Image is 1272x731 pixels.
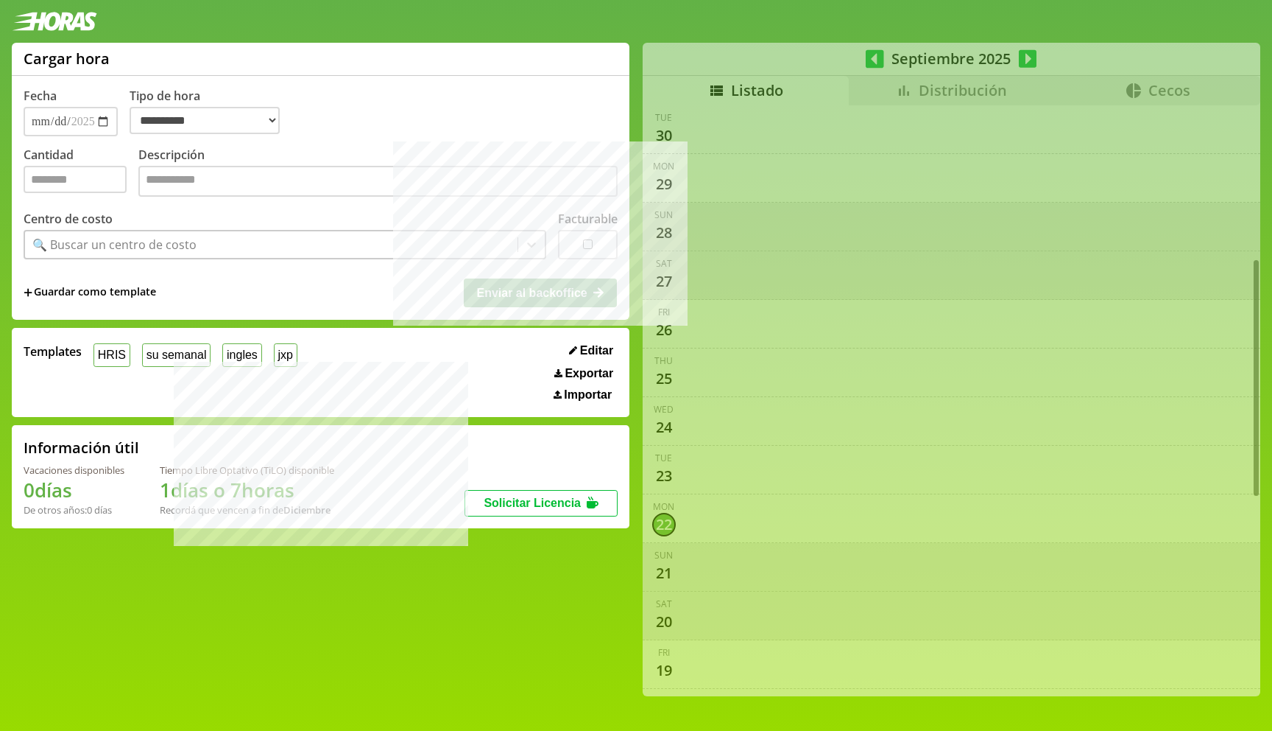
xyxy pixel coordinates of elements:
[24,284,32,301] span: +
[464,490,618,517] button: Solicitar Licencia
[160,503,334,517] div: Recordá que vencen a fin de
[24,284,156,301] span: +Guardar como template
[130,107,280,134] select: Tipo de hora
[142,343,211,366] button: su semanal
[24,343,82,360] span: Templates
[32,237,197,253] div: 🔍 Buscar un centro de costo
[130,88,291,136] label: Tipo de hora
[484,497,581,509] span: Solicitar Licencia
[24,477,124,503] h1: 0 días
[274,343,297,366] button: jxp
[24,438,139,458] h2: Información útil
[138,166,618,197] textarea: Descripción
[222,343,261,366] button: ingles
[160,464,334,477] div: Tiempo Libre Optativo (TiLO) disponible
[550,366,618,381] button: Exportar
[565,367,613,380] span: Exportar
[24,503,124,517] div: De otros años: 0 días
[283,503,331,517] b: Diciembre
[558,211,618,227] label: Facturable
[24,88,57,104] label: Fecha
[565,343,618,358] button: Editar
[24,147,138,200] label: Cantidad
[24,166,127,193] input: Cantidad
[12,12,97,31] img: logotipo
[138,147,618,200] label: Descripción
[24,211,113,227] label: Centro de costo
[93,343,130,366] button: HRIS
[24,464,124,477] div: Vacaciones disponibles
[160,477,334,503] h1: 1 días o 7 horas
[564,388,612,402] span: Importar
[580,344,613,357] span: Editar
[24,49,110,69] h1: Cargar hora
